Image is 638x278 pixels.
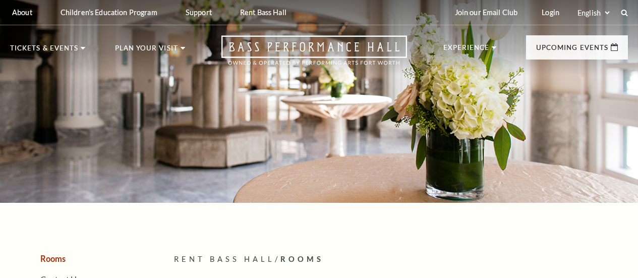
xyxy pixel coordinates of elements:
p: / [174,253,628,266]
p: Plan Your Visit [115,45,178,57]
p: Rent Bass Hall [240,8,286,17]
a: Rooms [40,254,66,263]
span: Rent Bass Hall [174,255,275,263]
p: Support [186,8,212,17]
p: Children's Education Program [61,8,157,17]
p: About [12,8,32,17]
p: Upcoming Events [536,44,608,57]
select: Select: [575,8,611,18]
p: Tickets & Events [10,45,78,57]
p: Experience [443,44,490,57]
span: Rooms [280,255,324,263]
